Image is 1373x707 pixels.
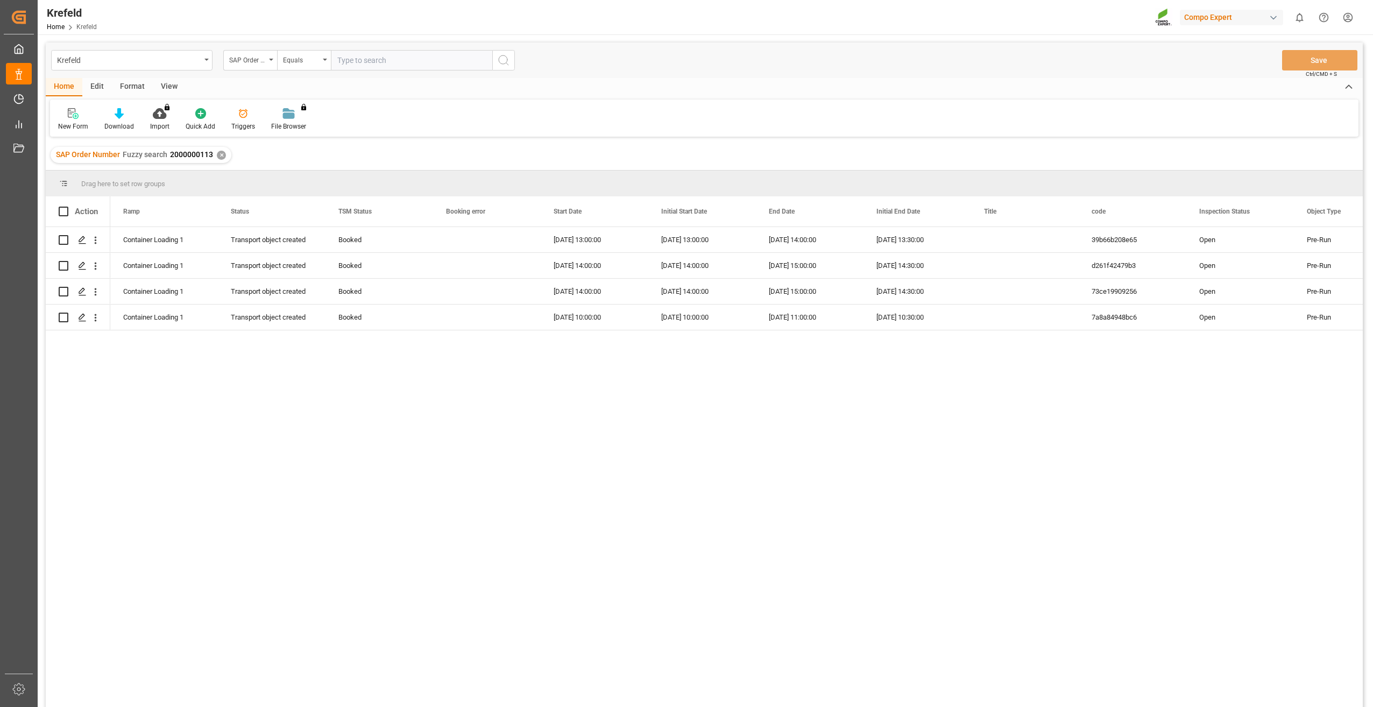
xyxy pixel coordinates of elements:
span: Object Type [1307,208,1341,215]
div: ✕ [217,151,226,160]
div: Press SPACE to select this row. [46,253,110,279]
span: Start Date [554,208,582,215]
div: 7a8a84948bc6 [1079,305,1186,330]
div: Triggers [231,122,255,131]
div: Press SPACE to select this row. [46,305,110,330]
div: [DATE] 13:00:00 [648,227,756,252]
div: Booked [338,305,420,330]
div: [DATE] 15:00:00 [756,253,864,278]
span: Booking error [446,208,485,215]
div: Compo Expert [1180,10,1283,25]
button: open menu [223,50,277,70]
img: Screenshot%202023-09-29%20at%2010.02.21.png_1712312052.png [1155,8,1172,27]
span: Ctrl/CMD + S [1306,70,1337,78]
span: Drag here to set row groups [81,180,165,188]
div: Container Loading 1 [123,253,205,278]
div: Booked [338,228,420,252]
button: Save [1282,50,1357,70]
div: 73ce19909256 [1079,279,1186,304]
div: [DATE] 13:00:00 [541,227,648,252]
div: New Form [58,122,88,131]
div: Krefeld [57,53,201,66]
span: Initial End Date [876,208,920,215]
div: [DATE] 14:00:00 [648,253,756,278]
div: [DATE] 14:30:00 [864,253,971,278]
div: Download [104,122,134,131]
div: [DATE] 14:00:00 [648,279,756,304]
button: open menu [51,50,213,70]
div: [DATE] 14:00:00 [541,253,648,278]
button: Help Center [1312,5,1336,30]
div: Container Loading 1 [123,305,205,330]
div: [DATE] 15:00:00 [756,279,864,304]
div: Booked [338,253,420,278]
div: d261f42479b3 [1079,253,1186,278]
span: End Date [769,208,795,215]
div: Action [75,207,98,216]
div: 39b66b208e65 [1079,227,1186,252]
div: Transport object created [231,305,313,330]
a: Home [47,23,65,31]
div: [DATE] 14:00:00 [756,227,864,252]
div: Transport object created [231,228,313,252]
span: Fuzzy search [123,150,167,159]
button: open menu [277,50,331,70]
div: Transport object created [231,279,313,304]
div: Quick Add [186,122,215,131]
button: search button [492,50,515,70]
div: [DATE] 10:00:00 [648,305,756,330]
span: Status [231,208,249,215]
div: [DATE] 10:30:00 [864,305,971,330]
div: Open [1199,228,1281,252]
span: Initial Start Date [661,208,707,215]
div: Press SPACE to select this row. [46,227,110,253]
span: TSM Status [338,208,372,215]
div: Format [112,78,153,96]
input: Type to search [331,50,492,70]
div: Open [1199,305,1281,330]
div: [DATE] 10:00:00 [541,305,648,330]
div: View [153,78,186,96]
div: Open [1199,279,1281,304]
button: Compo Expert [1180,7,1287,27]
div: Equals [283,53,320,65]
div: [DATE] 14:00:00 [541,279,648,304]
span: Inspection Status [1199,208,1250,215]
div: Krefeld [47,5,97,21]
div: Booked [338,279,420,304]
div: Container Loading 1 [123,228,205,252]
div: [DATE] 11:00:00 [756,305,864,330]
span: Ramp [123,208,140,215]
div: Transport object created [231,253,313,278]
div: Open [1199,253,1281,278]
div: [DATE] 13:30:00 [864,227,971,252]
span: code [1092,208,1106,215]
div: Container Loading 1 [123,279,205,304]
div: [DATE] 14:30:00 [864,279,971,304]
span: Title [984,208,996,215]
div: Edit [82,78,112,96]
button: show 0 new notifications [1287,5,1312,30]
span: SAP Order Number [56,150,120,159]
div: Home [46,78,82,96]
div: Press SPACE to select this row. [46,279,110,305]
div: SAP Order Number [229,53,266,65]
span: 2000000113 [170,150,213,159]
